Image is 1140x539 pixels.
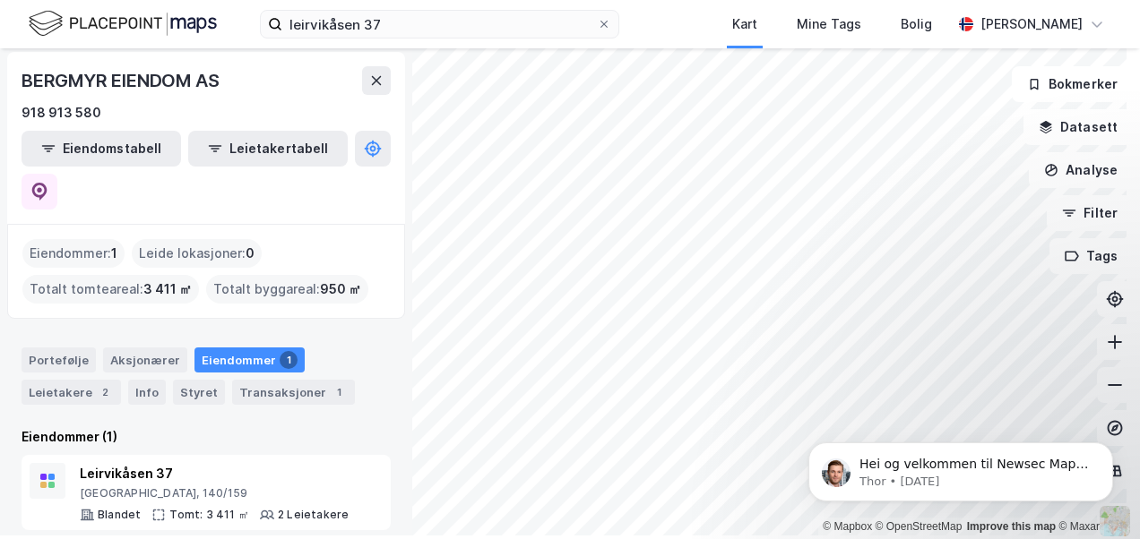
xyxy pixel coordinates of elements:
div: Styret [173,380,225,405]
div: 2 [96,383,114,401]
div: 1 [280,351,298,369]
div: [GEOGRAPHIC_DATA], 140/159 [80,486,349,500]
div: Info [128,380,166,405]
button: Datasett [1023,109,1133,145]
div: 918 913 580 [22,102,101,124]
div: Totalt byggareal : [206,275,368,304]
div: Leide lokasjoner : [132,239,262,268]
span: 950 ㎡ [320,278,361,300]
div: Totalt tomteareal : [22,275,199,304]
div: Blandet [98,508,141,522]
div: Eiendommer [194,347,305,372]
div: Bolig [901,13,932,35]
span: 3 411 ㎡ [143,278,192,300]
button: Bokmerker [1012,66,1133,102]
button: Analyse [1029,152,1133,188]
div: 2 Leietakere [278,508,349,522]
div: Leirvikåsen 37 [80,463,349,484]
input: Søk på adresse, matrikkel, gårdeiere, leietakere eller personer [282,11,597,38]
div: BERGMYR EIENDOM AS [22,66,222,95]
span: 1 [111,243,117,264]
div: Eiendommer : [22,239,125,268]
button: Leietakertabell [188,131,348,167]
img: Profile image for Thor [40,128,69,157]
div: Leietakere [22,380,121,405]
div: [PERSON_NAME] [980,13,1083,35]
div: Aksjonærer [103,347,187,372]
button: Tags [1049,238,1133,274]
div: Tomt: 3 411 ㎡ [169,508,249,522]
div: Eiendommer (1) [22,426,391,448]
div: Portefølje [22,347,96,372]
div: 1 [330,383,348,401]
button: Filter [1047,195,1133,231]
p: Message from Thor, sent 72w ago [78,143,309,159]
div: message notification from Thor, 72w ago. Hei og velkommen til Newsec Maps, Roger 🥳 Om det er du l... [27,112,332,171]
img: logo.f888ab2527a4732fd821a326f86c7f29.svg [29,8,217,39]
div: Mine Tags [797,13,861,35]
iframe: Intercom notifications message [782,330,1140,530]
p: Hei og velkommen til Newsec Maps, [PERSON_NAME] 🥳 Om det er du lurer på så kan du enkelt chatte d... [78,125,309,143]
div: Transaksjoner [232,380,355,405]
button: Eiendomstabell [22,131,181,167]
div: Kart [732,13,757,35]
span: 0 [246,243,255,264]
